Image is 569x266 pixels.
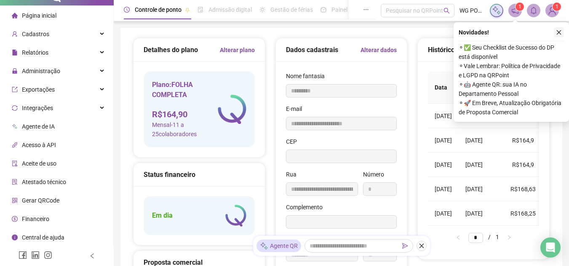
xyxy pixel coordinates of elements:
img: 87899 [546,4,558,17]
span: Agente de IA [22,123,55,130]
span: Atestado técnico [22,179,66,185]
h5: Dados cadastrais [286,45,338,55]
span: / [488,234,491,240]
div: Histórico de cobranças [428,45,539,55]
span: facebook [19,251,27,259]
span: export [12,87,18,92]
span: ellipsis [363,7,369,13]
li: Página anterior [451,232,465,242]
td: [DATE] [428,128,459,153]
span: Novidades ! [459,28,489,37]
span: lock [12,68,18,74]
span: qrcode [12,198,18,203]
span: left [456,235,461,240]
span: notification [511,7,519,14]
span: file [12,50,18,55]
span: bell [530,7,537,14]
label: Número [363,170,390,179]
span: WG PONTE ALTA [459,6,485,15]
label: Nome fantasia [286,71,330,81]
img: logo-atual-colorida-simples.ef1a4d5a9bda94f4ab63.png [225,205,246,226]
span: sync [12,105,18,111]
span: sun [259,7,265,13]
span: Integrações [22,105,53,111]
span: Controle de ponto [135,6,182,13]
h5: Detalhes do plano [144,45,198,55]
span: close [556,29,562,35]
button: left [451,232,465,242]
label: Cidade [286,235,310,245]
span: info-circle [12,234,18,240]
span: close [419,243,425,249]
span: dashboard [321,7,326,13]
span: user-add [12,31,18,37]
td: [DATE] [428,104,459,128]
a: Alterar dados [361,45,397,55]
span: ⚬ 🤖 Agente QR: sua IA no Departamento Pessoal [459,80,564,98]
a: Alterar plano [220,45,255,55]
span: search [443,8,450,14]
label: Rua [286,170,302,179]
span: Financeiro [22,216,49,222]
div: Open Intercom Messenger [540,237,561,258]
span: Acesso à API [22,142,56,148]
div: Agente QR [256,240,301,252]
label: E-mail [286,104,307,113]
td: [DATE] [459,128,504,153]
span: 1 [556,4,558,10]
span: ⚬ 🚀 Em Breve, Atualização Obrigatória de Proposta Comercial [459,98,564,117]
sup: Atualize o seu contato no menu Meus Dados [553,3,561,11]
sup: 1 [516,3,524,11]
span: Página inicial [22,12,56,19]
span: linkedin [31,251,40,259]
span: Exportações [22,86,55,93]
h5: Em dia [152,211,173,221]
td: R$168,63 [504,177,542,201]
h5: Plano: FOLHA COMPLETA [152,80,218,100]
td: [DATE] [428,201,459,226]
img: sparkle-icon.fc2bf0ac1784a2077858766a79e2daf3.svg [260,242,268,250]
td: [DATE] [459,177,504,201]
td: R$164,9 [504,128,542,153]
td: [DATE] [428,153,459,177]
td: [DATE] [459,153,504,177]
button: right [502,232,516,242]
span: ⚬ Vale Lembrar: Política de Privacidade e LGPD na QRPoint [459,61,564,80]
span: right [507,235,512,240]
span: pushpin [185,8,190,13]
img: logo-atual-colorida-simples.ef1a4d5a9bda94f4ab63.png [218,95,246,124]
label: Complemento [286,203,328,212]
td: [DATE] [428,177,459,201]
span: Admissão digital [208,6,252,13]
span: Painel do DP [331,6,364,13]
span: Gestão de férias [270,6,313,13]
li: 1/1 [468,232,499,242]
span: 1 [518,4,521,10]
div: Status financeiro [144,169,255,180]
td: [DATE] [459,201,504,226]
span: Cadastros [22,31,49,37]
span: api [12,142,18,148]
span: home [12,13,18,18]
h4: R$ 164,90 [152,108,218,120]
span: Mensal - 11 a 25 colaboradores [152,120,218,139]
span: Relatórios [22,49,48,56]
label: UF [363,235,376,245]
img: sparkle-icon.fc2bf0ac1784a2077858766a79e2daf3.svg [492,6,501,15]
span: dollar [12,216,18,222]
label: CEP [286,137,302,146]
span: audit [12,161,18,166]
span: left [89,253,95,259]
td: R$168,25 [504,201,542,226]
span: file-done [198,7,203,13]
span: clock-circle [124,7,130,13]
span: Gerar QRCode [22,197,59,204]
span: instagram [44,251,52,259]
li: Próxima página [502,232,516,242]
span: Administração [22,68,60,74]
span: Central de ajuda [22,234,64,241]
span: send [402,243,408,249]
span: ⚬ ✅ Seu Checklist de Sucesso do DP está disponível [459,43,564,61]
span: solution [12,179,18,185]
th: Data [428,71,459,104]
